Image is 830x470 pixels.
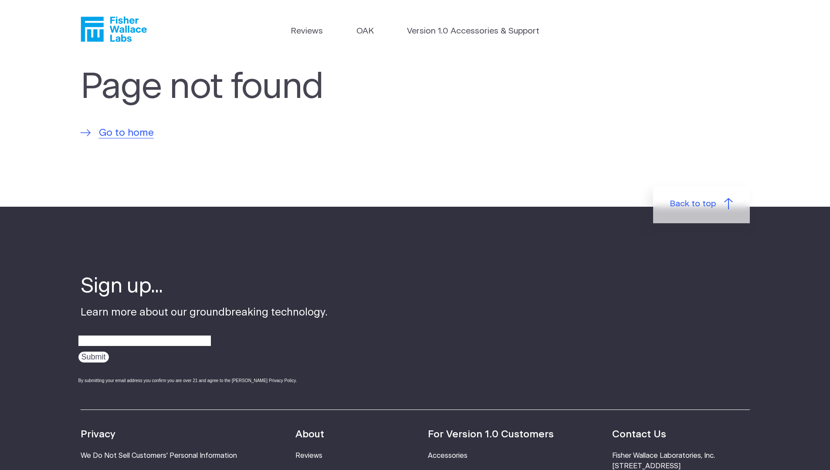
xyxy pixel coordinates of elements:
a: OAK [356,25,374,38]
a: Go to home [81,126,154,141]
a: Back to top [653,186,750,223]
h1: Page not found [81,67,457,108]
strong: About [295,430,324,440]
a: We Do Not Sell Customers' Personal Information [81,452,237,459]
a: Reviews [291,25,323,38]
div: Learn more about our groundbreaking technology. [81,273,328,392]
a: Accessories [428,452,468,459]
a: Version 1.0 Accessories & Support [407,25,539,38]
span: Go to home [99,126,154,141]
strong: Contact Us [612,430,666,440]
strong: For Version 1.0 Customers [428,430,554,440]
h4: Sign up... [81,273,328,301]
a: Fisher Wallace [81,17,147,42]
input: Submit [78,352,109,363]
a: Reviews [295,452,322,459]
span: Back to top [670,198,716,211]
div: By submitting your email address you confirm you are over 21 and agree to the [PERSON_NAME] Priva... [78,377,328,384]
strong: Privacy [81,430,115,440]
